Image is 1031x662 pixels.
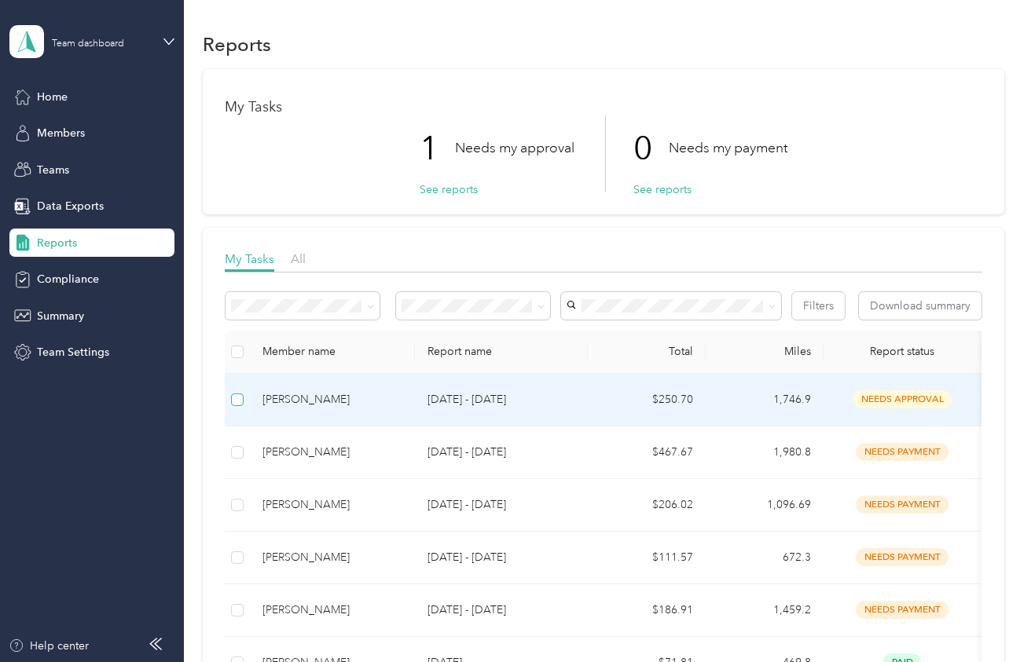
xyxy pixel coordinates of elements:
td: $250.70 [588,374,706,426]
span: needs payment [856,601,948,619]
span: needs approval [853,390,952,408]
p: Needs my payment [669,138,787,158]
p: [DATE] - [DATE] [427,391,575,408]
iframe: Everlance-gr Chat Button Frame [943,574,1031,662]
span: Reports [37,235,77,251]
div: [PERSON_NAME] [262,602,402,619]
h1: My Tasks [225,99,981,115]
div: Miles [718,345,811,358]
td: 672.3 [706,532,824,584]
button: See reports [420,181,478,198]
div: [PERSON_NAME] [262,496,402,514]
p: [DATE] - [DATE] [427,496,575,514]
span: needs payment [856,496,948,514]
span: Summary [37,308,84,324]
p: Needs my approval [455,138,574,158]
td: $206.02 [588,479,706,532]
button: Download summary [859,292,981,320]
p: [DATE] - [DATE] [427,444,575,461]
span: Teams [37,162,69,178]
span: Compliance [37,271,99,287]
div: [PERSON_NAME] [262,444,402,461]
td: 1,980.8 [706,426,824,479]
span: Team Settings [37,344,109,360]
span: Report status [836,345,968,358]
th: Member name [250,331,415,374]
span: Home [37,89,68,105]
div: [PERSON_NAME] [262,391,402,408]
div: Member name [262,345,402,358]
td: $467.67 [588,426,706,479]
p: [DATE] - [DATE] [427,602,575,619]
td: $111.57 [588,532,706,584]
div: [PERSON_NAME] [262,549,402,566]
span: needs payment [856,548,948,566]
p: 1 [420,115,455,181]
td: 1,096.69 [706,479,824,532]
th: Report name [415,331,588,374]
span: All [291,251,306,266]
button: Help center [9,638,89,654]
span: Members [37,125,85,141]
button: Filters [792,292,845,320]
div: Team dashboard [52,39,124,49]
button: See reports [633,181,692,198]
p: 0 [633,115,669,181]
td: 1,459.2 [706,584,824,637]
span: Data Exports [37,198,104,214]
p: [DATE] - [DATE] [427,549,575,566]
span: My Tasks [225,251,274,266]
h1: Reports [203,36,271,53]
span: needs payment [856,443,948,461]
td: $186.91 [588,584,706,637]
td: 1,746.9 [706,374,824,426]
div: Total [600,345,693,358]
